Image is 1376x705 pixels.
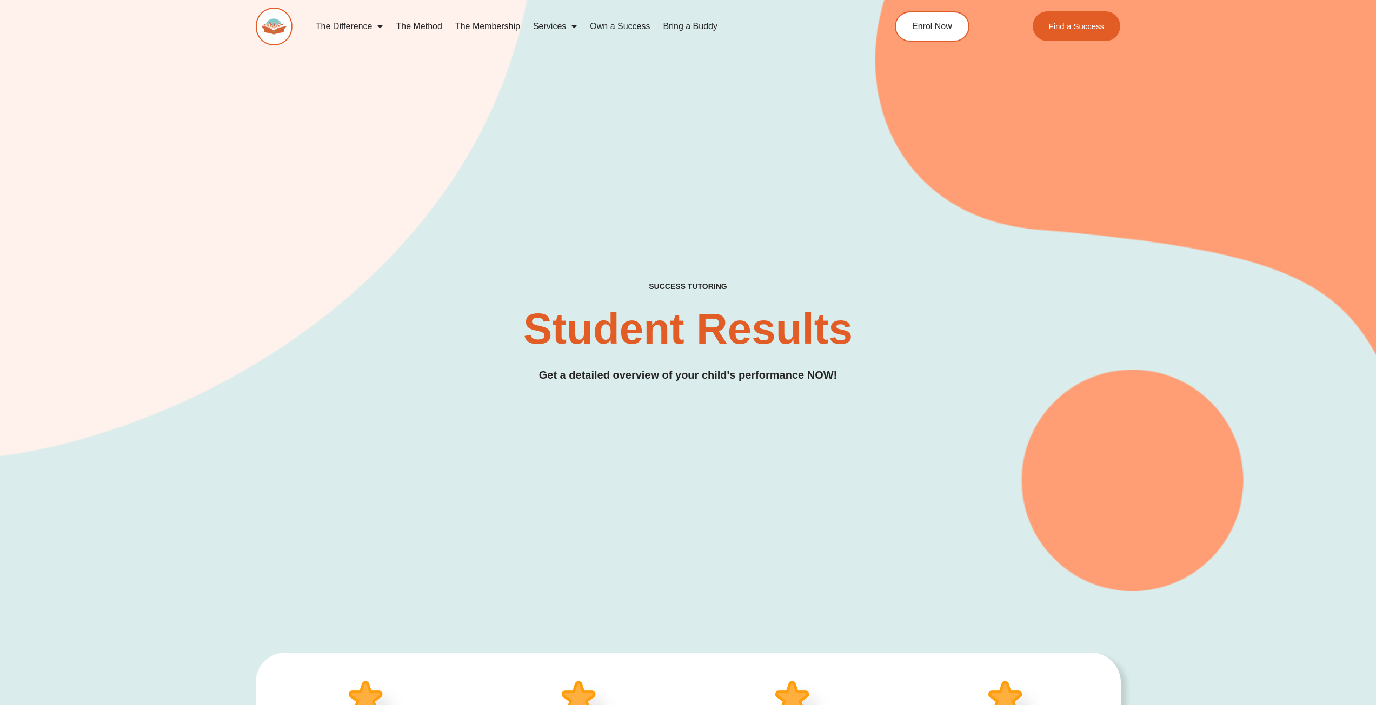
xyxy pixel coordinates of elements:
[656,14,724,39] a: Bring a Buddy
[1033,11,1121,41] a: Find a Success
[583,14,656,39] a: Own a Success
[560,282,816,291] h4: SUCCESS TUTORING​
[389,14,448,39] a: The Method
[449,14,527,39] a: The Membership
[527,14,583,39] a: Services
[256,367,1121,384] h3: Get a detailed overview of your child's performance NOW!
[912,22,952,31] span: Enrol Now
[895,11,969,42] a: Enrol Now
[1049,22,1105,30] span: Find a Success
[286,307,1091,351] h2: Student Results
[309,14,846,39] nav: Menu
[309,14,390,39] a: The Difference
